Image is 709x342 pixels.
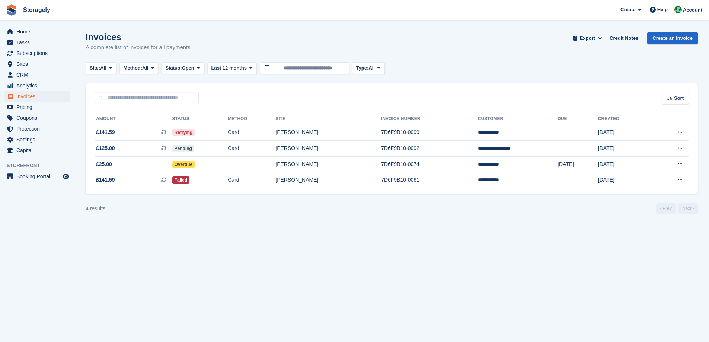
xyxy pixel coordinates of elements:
[16,59,61,69] span: Sites
[275,113,381,125] th: Site
[571,32,604,44] button: Export
[381,125,478,141] td: 7D6F9B10-0099
[598,113,651,125] th: Created
[16,26,61,37] span: Home
[674,6,682,13] img: Notifications
[61,172,70,181] a: Preview store
[96,160,112,168] span: £25.00
[86,43,191,52] p: A complete list of invoices for all payments
[381,113,478,125] th: Invoice Number
[228,141,275,157] td: Card
[381,141,478,157] td: 7D6F9B10-0092
[4,59,70,69] a: menu
[16,80,61,91] span: Analytics
[4,124,70,134] a: menu
[620,6,635,13] span: Create
[96,144,115,152] span: £125.00
[172,129,195,136] span: Retrying
[275,125,381,141] td: [PERSON_NAME]
[368,64,375,72] span: All
[580,35,595,42] span: Export
[16,134,61,145] span: Settings
[16,48,61,58] span: Subscriptions
[211,64,247,72] span: Last 12 months
[86,205,105,212] div: 4 results
[20,4,53,16] a: Storagely
[16,124,61,134] span: Protection
[381,156,478,172] td: 7D6F9B10-0074
[4,145,70,156] a: menu
[7,162,74,169] span: Storefront
[16,113,61,123] span: Coupons
[683,6,702,14] span: Account
[657,6,668,13] span: Help
[4,134,70,145] a: menu
[228,113,275,125] th: Method
[275,141,381,157] td: [PERSON_NAME]
[182,64,194,72] span: Open
[656,203,676,214] a: Previous
[142,64,148,72] span: All
[16,171,61,182] span: Booking Portal
[228,172,275,188] td: Card
[86,32,191,42] h1: Invoices
[172,113,228,125] th: Status
[100,64,106,72] span: All
[275,172,381,188] td: [PERSON_NAME]
[228,125,275,141] td: Card
[381,172,478,188] td: 7D6F9B10-0061
[275,156,381,172] td: [PERSON_NAME]
[165,64,182,72] span: Status:
[96,128,115,136] span: £141.59
[16,37,61,48] span: Tasks
[95,113,172,125] th: Amount
[558,156,598,172] td: [DATE]
[16,91,61,102] span: Invoices
[90,64,100,72] span: Site:
[4,171,70,182] a: menu
[655,203,699,214] nav: Page
[86,62,116,74] button: Site: All
[6,4,17,16] img: stora-icon-8386f47178a22dfd0bd8f6a31ec36ba5ce8667c1dd55bd0f319d3a0aa187defe.svg
[352,62,385,74] button: Type: All
[4,37,70,48] a: menu
[4,70,70,80] a: menu
[4,26,70,37] a: menu
[124,64,143,72] span: Method:
[678,203,698,214] a: Next
[598,141,651,157] td: [DATE]
[172,161,195,168] span: Overdue
[558,113,598,125] th: Due
[356,64,369,72] span: Type:
[647,32,698,44] a: Create an Invoice
[607,32,641,44] a: Credit Notes
[16,102,61,112] span: Pricing
[598,125,651,141] td: [DATE]
[4,113,70,123] a: menu
[598,172,651,188] td: [DATE]
[172,176,190,184] span: Failed
[16,145,61,156] span: Capital
[4,102,70,112] a: menu
[674,95,684,102] span: Sort
[119,62,159,74] button: Method: All
[478,113,558,125] th: Customer
[598,156,651,172] td: [DATE]
[96,176,115,184] span: £141.59
[4,91,70,102] a: menu
[172,145,194,152] span: Pending
[16,70,61,80] span: CRM
[161,62,204,74] button: Status: Open
[4,80,70,91] a: menu
[207,62,257,74] button: Last 12 months
[4,48,70,58] a: menu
